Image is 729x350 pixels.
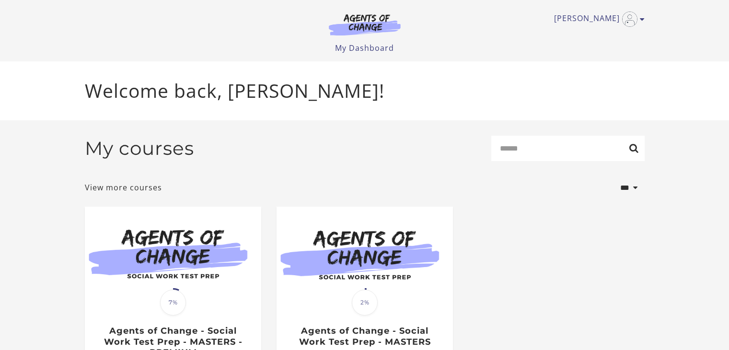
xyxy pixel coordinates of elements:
[85,137,194,160] h2: My courses
[352,290,378,315] span: 2%
[554,12,640,27] a: Toggle menu
[160,290,186,315] span: 7%
[319,13,411,35] img: Agents of Change Logo
[85,77,645,105] p: Welcome back, [PERSON_NAME]!
[287,326,442,347] h3: Agents of Change - Social Work Test Prep - MASTERS
[335,43,394,53] a: My Dashboard
[85,182,162,193] a: View more courses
